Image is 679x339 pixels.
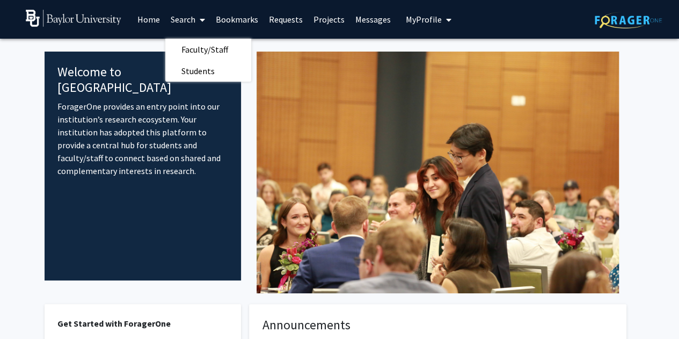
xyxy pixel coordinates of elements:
[132,1,165,38] a: Home
[165,41,251,57] a: Faculty/Staff
[57,318,171,329] strong: Get Started with ForagerOne
[165,63,251,79] a: Students
[57,100,229,177] p: ForagerOne provides an entry point into our institution’s research ecosystem. Your institution ha...
[264,1,308,38] a: Requests
[165,1,210,38] a: Search
[262,318,613,333] h4: Announcements
[165,39,244,60] span: Faculty/Staff
[165,60,231,82] span: Students
[595,12,662,28] img: ForagerOne Logo
[210,1,264,38] a: Bookmarks
[26,10,122,27] img: Baylor University Logo
[350,1,396,38] a: Messages
[406,14,442,25] span: My Profile
[57,64,229,96] h4: Welcome to [GEOGRAPHIC_DATA]
[257,52,619,293] img: Cover Image
[8,291,46,331] iframe: Chat
[308,1,350,38] a: Projects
